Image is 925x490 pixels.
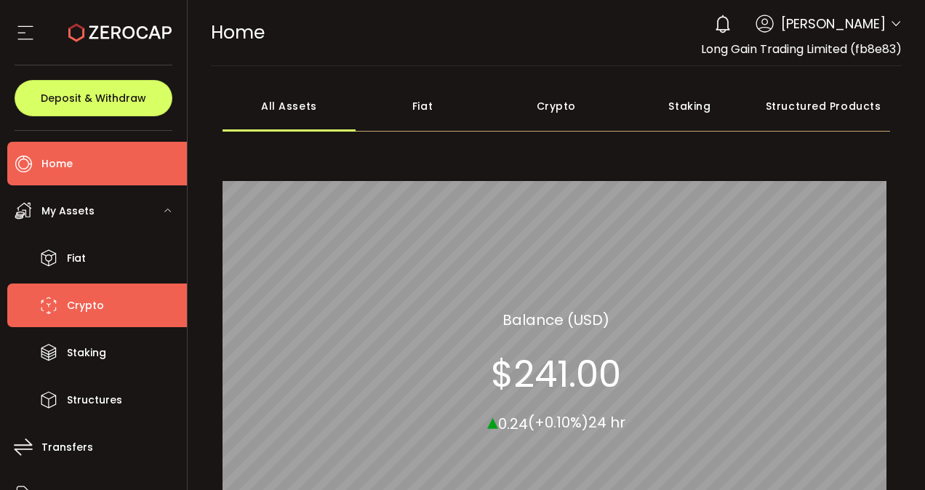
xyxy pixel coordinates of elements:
div: Crypto [489,81,623,132]
span: ▴ [487,405,498,436]
div: All Assets [223,81,356,132]
span: Transfers [41,437,93,458]
section: Balance (USD) [502,308,609,330]
span: Home [41,153,73,174]
span: Staking [67,342,106,364]
section: $241.00 [491,352,621,395]
span: Long Gain Trading Limited (fb8e83) [701,41,902,57]
div: Structured Products [756,81,890,132]
div: Staking [623,81,757,132]
span: (+0.10%) [528,412,588,433]
span: Deposit & Withdraw [41,93,146,103]
div: Fiat [356,81,489,132]
span: Crypto [67,295,104,316]
span: 0.24 [498,413,528,433]
span: My Assets [41,201,95,222]
span: Structures [67,390,122,411]
span: 24 hr [588,412,625,433]
span: Fiat [67,248,86,269]
button: Deposit & Withdraw [15,80,172,116]
span: Home [211,20,265,45]
iframe: Chat Widget [748,333,925,490]
span: [PERSON_NAME] [781,14,886,33]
